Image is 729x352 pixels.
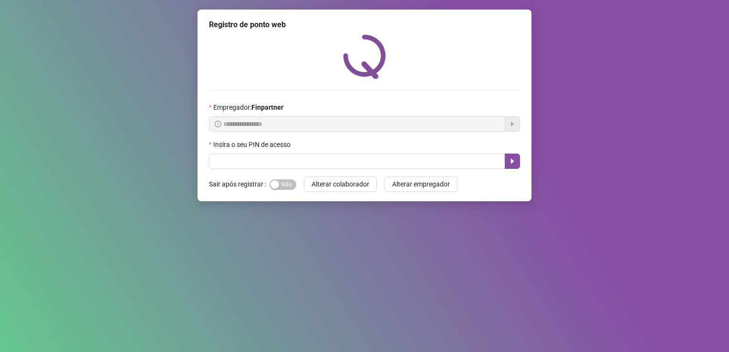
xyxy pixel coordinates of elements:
span: caret-right [509,157,516,165]
span: Alterar colaborador [312,179,369,189]
strong: Finpartner [251,104,283,111]
span: info-circle [215,121,221,127]
label: Sair após registrar [209,176,270,192]
span: Empregador : [213,102,283,113]
button: Alterar empregador [385,176,458,192]
img: QRPoint [343,34,386,79]
span: Alterar empregador [392,179,450,189]
button: Alterar colaborador [304,176,377,192]
label: Insira o seu PIN de acesso [209,139,297,150]
div: Registro de ponto web [209,19,520,31]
